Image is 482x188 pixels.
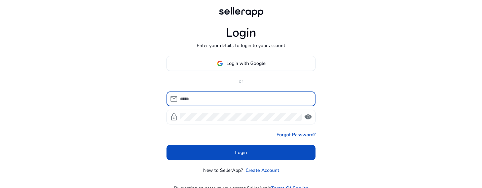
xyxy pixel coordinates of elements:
h1: Login [226,26,256,40]
a: Forgot Password? [276,131,316,138]
p: New to SellerApp? [203,167,243,174]
a: Create Account [246,167,279,174]
p: or [166,78,316,85]
span: Login with Google [226,60,265,67]
img: google-logo.svg [217,61,223,67]
span: Login [235,149,247,156]
button: Login [166,145,316,160]
span: lock [170,113,178,121]
span: visibility [304,113,312,121]
p: Enter your details to login to your account [197,42,285,49]
button: Login with Google [166,56,316,71]
span: mail [170,95,178,103]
